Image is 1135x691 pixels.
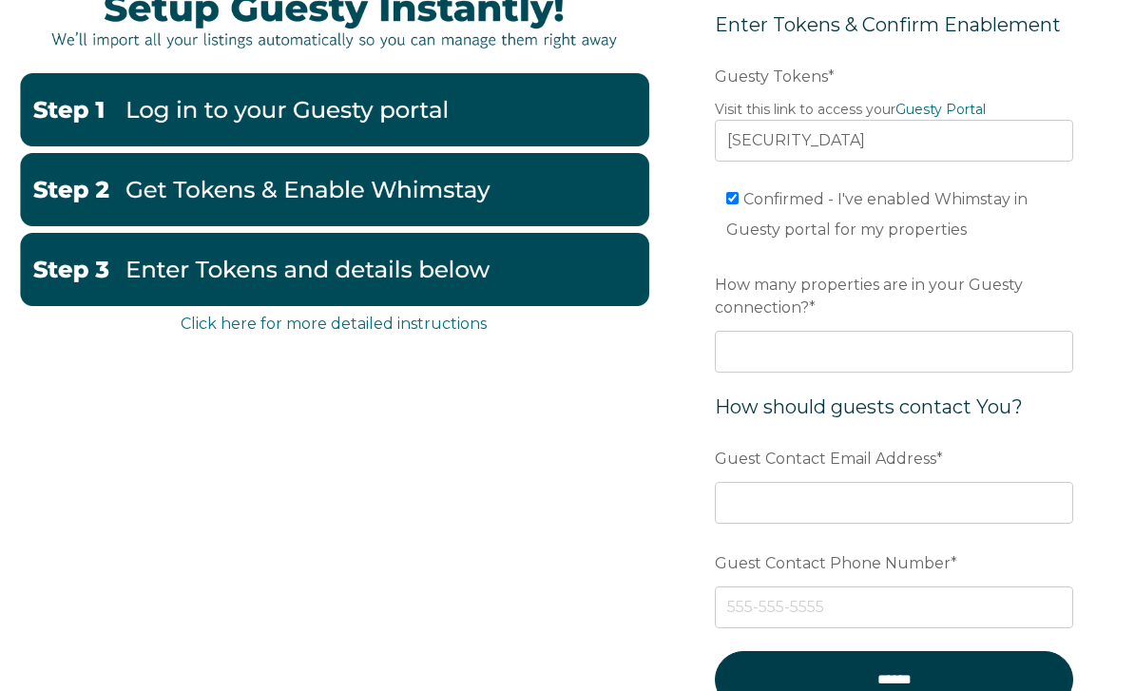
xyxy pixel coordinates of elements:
input: 555-555-5555 [715,586,1073,628]
input: Example: eyJhbGciOiJIUzI1NiIsInR5cCI6IkpXVCJ9.eyJ0b2tlbklkIjoiNjQ2NjA0ODdiNWE1Njg1NzkyMGNjYThkIiw... [715,120,1073,162]
span: Confirmed - I've enabled Whimstay in Guesty portal for my properties [726,190,1029,239]
input: Confirmed - I've enabled Whimstay in Guesty portal for my properties [726,192,739,204]
img: Guestystep1-2 [19,73,649,146]
span: How many properties are in your Guesty connection? [715,270,1023,322]
img: GuestyTokensandenable [19,153,649,226]
span: Guest Contact Phone Number [715,548,951,578]
legend: Visit this link to access your [715,100,1073,120]
span: Enter Tokens & Confirm Enablement [715,13,1061,36]
span: How should guests contact You? [715,395,1023,418]
a: Guesty Portal [895,101,986,118]
span: Guesty Tokens [715,62,828,91]
span: Guest Contact Email Address [715,444,936,473]
a: Click here for more detailed instructions [181,315,487,333]
img: EnterbelowGuesty [19,233,649,306]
